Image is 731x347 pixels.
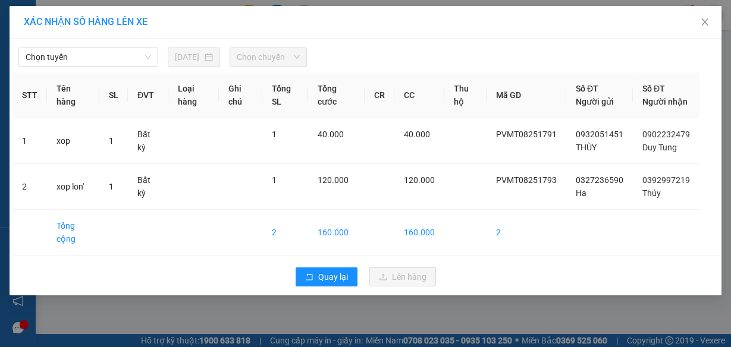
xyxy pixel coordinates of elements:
th: Tổng cước [308,72,365,118]
input: 15/08/2025 [175,51,202,64]
span: 0327236590 [576,175,623,185]
th: STT [12,72,47,118]
span: Số ĐT [642,84,665,93]
span: 1 [109,182,114,191]
span: 120.000 [404,175,435,185]
th: CC [394,72,444,118]
td: xop lon' [47,164,99,210]
span: Nhận: [102,11,130,24]
span: Duy Tung [642,143,677,152]
span: THÙY [576,143,597,152]
button: Close [688,6,721,39]
span: 40.000 [404,130,430,139]
span: PVMT08251791 [496,130,557,139]
th: ĐVT [128,72,168,118]
span: 0392997219 [642,175,690,185]
span: close [700,17,710,27]
th: Mã GD [487,72,566,118]
th: Ghi chú [219,72,262,118]
span: 1 [272,175,277,185]
span: PVMT08251793 [496,175,557,185]
span: Chọn tuyến [26,48,151,66]
th: Tên hàng [47,72,99,118]
td: 2 [262,210,308,255]
span: Người nhận [642,97,688,106]
span: Người gửi [576,97,614,106]
td: 2 [487,210,566,255]
td: Bất kỳ [128,164,168,210]
span: Gửi: [10,11,29,24]
span: rollback [305,273,313,282]
span: Số ĐT [576,84,598,93]
span: Quay lại [318,270,348,283]
div: 0392997219 [102,39,204,55]
span: XÁC NHẬN SỐ HÀNG LÊN XE [24,16,148,27]
span: 40.000 [318,130,344,139]
th: Tổng SL [262,72,308,118]
span: 0932051451 [576,130,623,139]
div: 0327236590 [10,53,93,70]
span: 1 [272,130,277,139]
th: SL [99,72,128,118]
button: rollbackQuay lại [296,267,357,286]
div: Thúy [102,24,204,39]
td: Tổng cộng [47,210,99,255]
span: 1 [109,136,114,146]
td: 160.000 [308,210,365,255]
td: 160.000 [394,210,444,255]
td: 2 [12,164,47,210]
td: Bất kỳ [128,118,168,164]
th: Loại hàng [168,72,219,118]
th: CR [365,72,394,118]
button: uploadLên hàng [369,267,436,286]
span: Ha [576,188,586,198]
div: quan binh tan [10,70,93,84]
div: PV Miền Tây [10,10,93,39]
td: xop [47,118,99,164]
span: Chọn chuyến [237,48,300,66]
span: 120.000 [318,175,349,185]
div: Ha [10,39,93,53]
th: Thu hộ [444,72,487,118]
span: 0902232479 [642,130,690,139]
div: Bình Giã [102,10,204,24]
span: Thúy [642,188,661,198]
td: 1 [12,118,47,164]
